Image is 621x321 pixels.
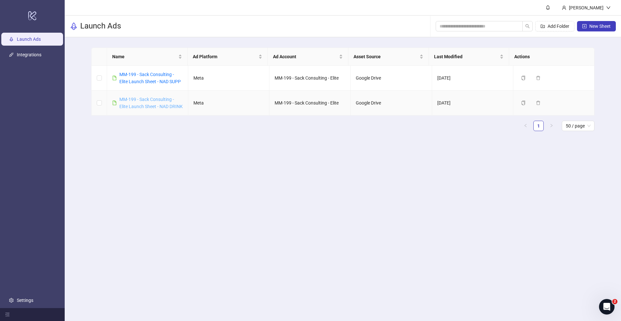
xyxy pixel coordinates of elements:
[119,72,181,84] a: MM-199 - Sack Consulting - Elite Launch Sheet - NAD SUPP
[188,91,269,116] td: Meta
[269,91,351,116] td: MM-199 - Sack Consulting - Elite
[432,66,513,91] td: [DATE]
[546,121,557,131] button: right
[17,52,41,57] a: Integrations
[107,48,188,66] th: Name
[577,21,616,31] button: New Sheet
[5,312,10,317] span: menu-fold
[119,97,183,109] a: MM-199 - Sack Consulting - Elite Launch Sheet - NAD DRINK
[599,299,615,315] iframe: Intercom live chat
[524,124,528,127] span: left
[434,53,499,60] span: Last Modified
[273,53,338,60] span: Ad Account
[562,121,594,131] div: Page Size
[351,66,432,91] td: Google Drive
[112,53,177,60] span: Name
[562,6,566,10] span: user
[268,48,348,66] th: Ad Account
[351,91,432,116] td: Google Drive
[188,66,269,91] td: Meta
[566,4,606,11] div: [PERSON_NAME]
[535,21,574,31] button: Add Folder
[536,101,540,105] span: delete
[188,48,268,66] th: Ad Platform
[520,121,531,131] button: left
[269,66,351,91] td: MM-199 - Sack Consulting - Elite
[112,76,117,80] span: file
[606,6,611,10] span: down
[521,76,526,80] span: copy
[354,53,418,60] span: Asset Source
[521,101,526,105] span: copy
[429,48,509,66] th: Last Modified
[546,121,557,131] li: Next Page
[550,124,553,127] span: right
[534,121,543,131] a: 1
[546,5,550,10] span: bell
[548,24,569,29] span: Add Folder
[193,53,257,60] span: Ad Platform
[589,24,611,29] span: New Sheet
[582,24,587,28] span: plus-square
[348,48,429,66] th: Asset Source
[70,22,78,30] span: rocket
[612,299,617,304] span: 2
[536,76,540,80] span: delete
[432,91,513,116] td: [DATE]
[112,101,117,105] span: file
[540,24,545,28] span: folder-add
[520,121,531,131] li: Previous Page
[80,21,121,31] h3: Launch Ads
[17,37,41,42] a: Launch Ads
[17,298,33,303] a: Settings
[566,121,591,131] span: 50 / page
[525,24,530,28] span: search
[509,48,590,66] th: Actions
